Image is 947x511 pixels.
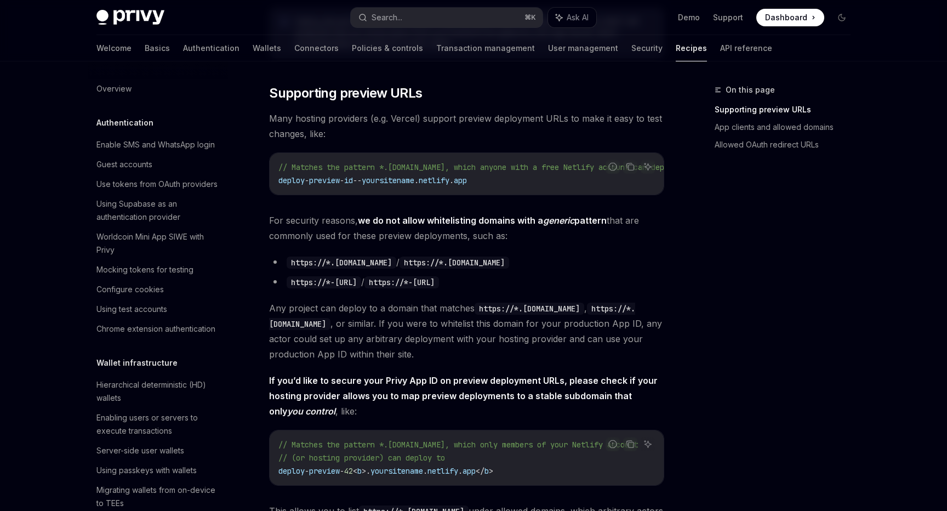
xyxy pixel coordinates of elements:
div: Enable SMS and WhatsApp login [96,138,215,151]
span: - [340,466,344,476]
button: Copy the contents from the code block [623,160,637,174]
span: app [463,466,476,476]
span: yoursitename [370,466,423,476]
a: Recipes [676,35,707,61]
code: https://*.[DOMAIN_NAME] [475,303,584,315]
a: Using passkeys with wallets [88,461,228,480]
span: preview [309,466,340,476]
span: b [357,466,362,476]
a: Server-side user wallets [88,441,228,461]
div: Server-side user wallets [96,444,184,457]
div: Using passkeys with wallets [96,464,197,477]
span: deploy [278,466,305,476]
span: For security reasons, that are commonly used for these preview deployments, such as: [269,213,664,243]
div: Enabling users or servers to execute transactions [96,411,221,438]
a: Use tokens from OAuth providers [88,174,228,194]
a: Transaction management [436,35,535,61]
a: Policies & controls [352,35,423,61]
div: Hierarchical deterministic (HD) wallets [96,378,221,405]
a: Supporting preview URLs [715,101,859,118]
span: - [305,466,309,476]
span: yoursitename [362,175,414,185]
a: Enable SMS and WhatsApp login [88,135,228,155]
button: Ask AI [641,437,655,451]
a: Overview [88,79,228,99]
span: > [489,466,493,476]
a: Welcome [96,35,132,61]
a: User management [548,35,618,61]
span: deploy [278,175,305,185]
img: dark logo [96,10,164,25]
a: Guest accounts [88,155,228,174]
span: 42 [344,466,353,476]
li: / [269,254,664,270]
span: Many hosting providers (e.g. Vercel) support preview deployment URLs to make it easy to test chan... [269,111,664,141]
span: Supporting preview URLs [269,84,422,102]
a: Demo [678,12,700,23]
span: -- [353,175,362,185]
code: https://*-[URL] [364,276,439,288]
a: Chrome extension authentication [88,319,228,339]
span: > [362,466,366,476]
code: https://*.[DOMAIN_NAME] [287,257,396,269]
a: Security [631,35,663,61]
div: Search... [372,11,402,24]
div: Using test accounts [96,303,167,316]
span: < [353,466,357,476]
span: On this page [726,83,775,96]
div: Chrome extension authentication [96,322,215,336]
button: Report incorrect code [606,437,620,451]
div: Mocking tokens for testing [96,263,193,276]
a: Using test accounts [88,299,228,319]
div: Use tokens from OAuth providers [96,178,218,191]
span: Dashboard [765,12,807,23]
span: . [414,175,419,185]
span: netlify [419,175,449,185]
li: / [269,274,664,289]
div: Worldcoin Mini App SIWE with Privy [96,230,221,257]
em: generic [543,215,574,226]
a: Dashboard [756,9,824,26]
span: app [454,175,467,185]
a: Support [713,12,743,23]
span: </ [476,466,484,476]
span: , like: [269,373,664,419]
span: - [305,175,309,185]
strong: If you’d like to secure your Privy App ID on preview deployment URLs, please check if your hostin... [269,375,658,417]
span: Any project can deploy to a domain that matches , , or similar. If you were to whitelist this dom... [269,300,664,362]
span: id [344,175,353,185]
button: Ask AI [548,8,596,27]
span: . [423,466,427,476]
span: // Matches the pattern *.[DOMAIN_NAME], which only members of your Netlify account [278,440,638,450]
button: Search...⌘K [351,8,543,27]
h5: Authentication [96,116,153,129]
a: Enabling users or servers to execute transactions [88,408,228,441]
span: netlify [427,466,458,476]
span: . [366,466,370,476]
span: - [340,175,344,185]
button: Report incorrect code [606,160,620,174]
code: https://*-[URL] [287,276,361,288]
a: Using Supabase as an authentication provider [88,194,228,227]
div: Configure cookies [96,283,164,296]
a: Wallets [253,35,281,61]
strong: we do not allow whitelisting domains with a pattern [358,215,607,226]
div: Guest accounts [96,158,152,171]
a: Basics [145,35,170,61]
div: Migrating wallets from on-device to TEEs [96,484,221,510]
a: Connectors [294,35,339,61]
a: Allowed OAuth redirect URLs [715,136,859,154]
a: API reference [720,35,772,61]
button: Toggle dark mode [833,9,851,26]
a: Hierarchical deterministic (HD) wallets [88,375,228,408]
h5: Wallet infrastructure [96,356,178,370]
button: Ask AI [641,160,655,174]
a: Worldcoin Mini App SIWE with Privy [88,227,228,260]
span: . [449,175,454,185]
code: https://*.[DOMAIN_NAME] [400,257,509,269]
span: // Matches the pattern *.[DOMAIN_NAME], which anyone with a free Netlify account can deploy to [278,162,691,172]
div: Using Supabase as an authentication provider [96,197,221,224]
span: . [458,466,463,476]
a: Configure cookies [88,280,228,299]
span: preview [309,175,340,185]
